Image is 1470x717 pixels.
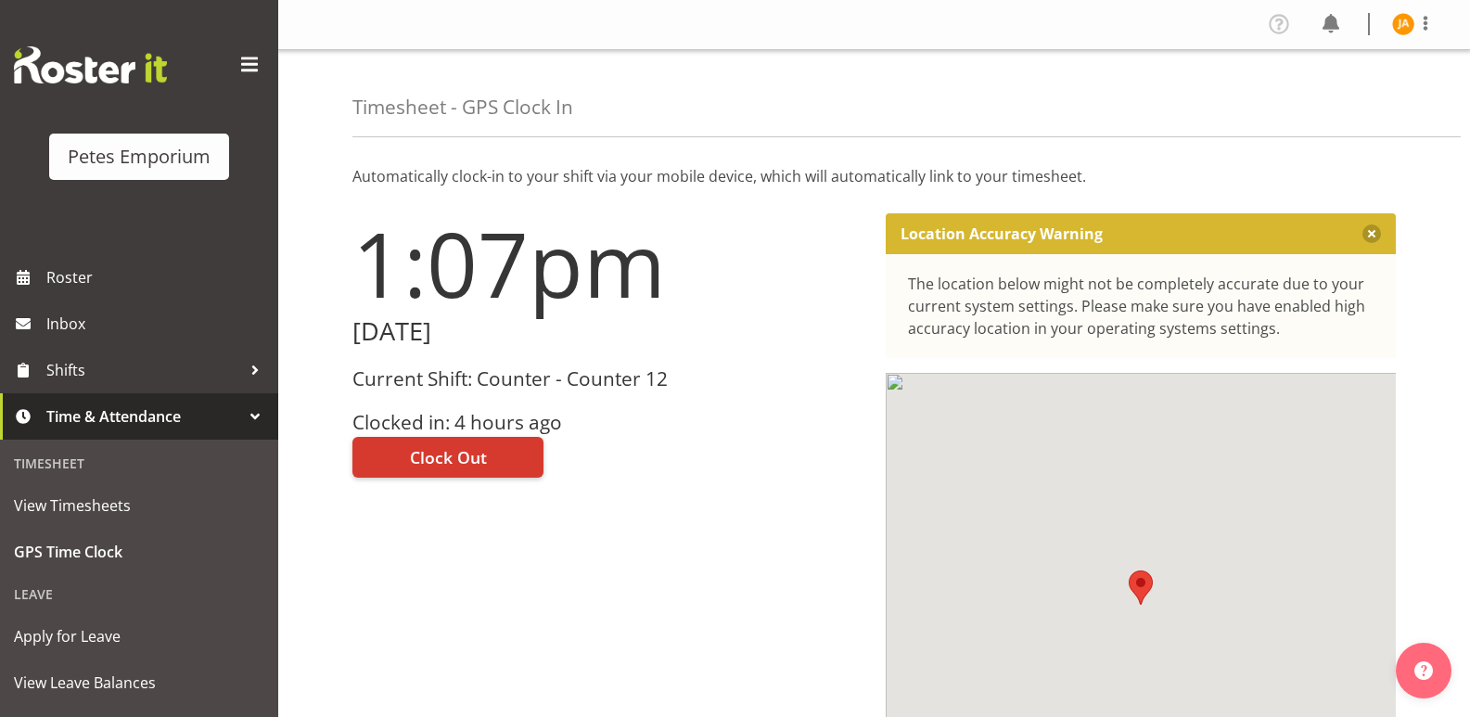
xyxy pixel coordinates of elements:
[352,437,543,478] button: Clock Out
[1414,661,1433,680] img: help-xxl-2.png
[5,575,274,613] div: Leave
[14,669,264,697] span: View Leave Balances
[5,613,274,659] a: Apply for Leave
[410,445,487,469] span: Clock Out
[901,224,1103,243] p: Location Accuracy Warning
[5,444,274,482] div: Timesheet
[46,403,241,430] span: Time & Attendance
[68,143,211,171] div: Petes Emporium
[14,538,264,566] span: GPS Time Clock
[1362,224,1381,243] button: Close message
[352,368,863,390] h3: Current Shift: Counter - Counter 12
[352,213,863,314] h1: 1:07pm
[14,622,264,650] span: Apply for Leave
[14,46,167,83] img: Rosterit website logo
[352,96,573,118] h4: Timesheet - GPS Clock In
[352,165,1396,187] p: Automatically clock-in to your shift via your mobile device, which will automatically link to you...
[5,529,274,575] a: GPS Time Clock
[352,317,863,346] h2: [DATE]
[46,263,269,291] span: Roster
[908,273,1374,339] div: The location below might not be completely accurate due to your current system settings. Please m...
[14,492,264,519] span: View Timesheets
[46,310,269,338] span: Inbox
[352,412,863,433] h3: Clocked in: 4 hours ago
[1392,13,1414,35] img: jeseryl-armstrong10788.jpg
[5,482,274,529] a: View Timesheets
[5,659,274,706] a: View Leave Balances
[46,356,241,384] span: Shifts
